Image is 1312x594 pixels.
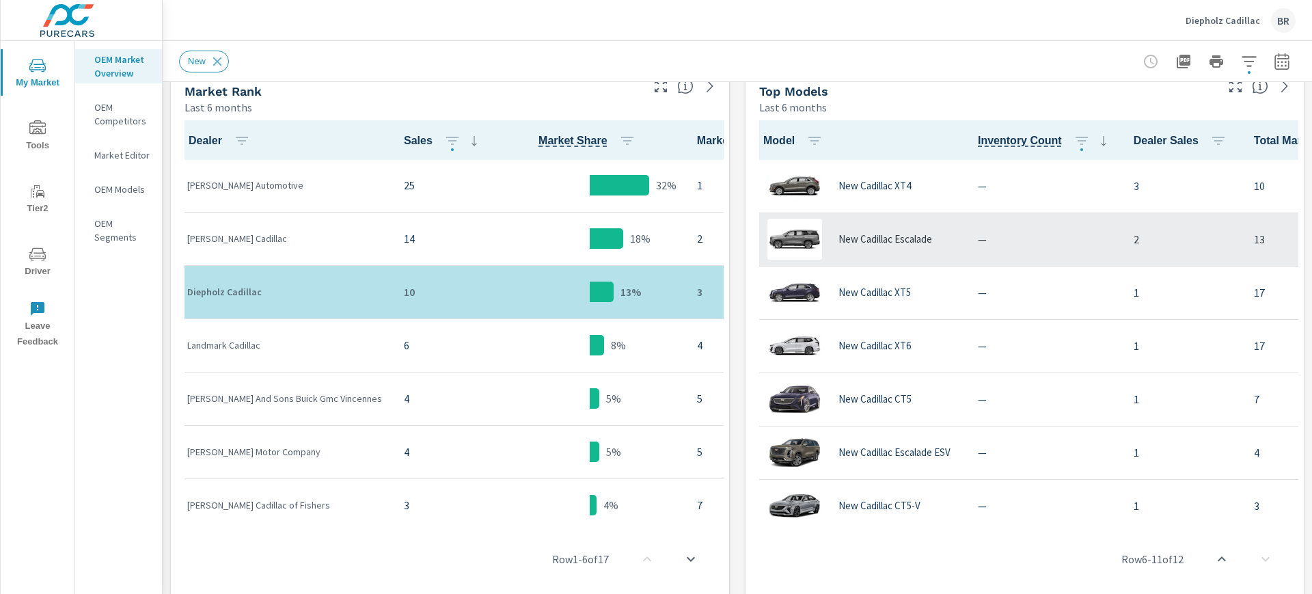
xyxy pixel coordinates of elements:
[75,179,162,200] div: OEM Models
[767,485,822,526] img: glamour
[75,145,162,165] div: Market Editor
[5,57,70,91] span: My Market
[1134,133,1232,149] span: Dealer Sales
[1,41,74,355] div: nav menu
[94,100,151,128] p: OEM Competitors
[1134,444,1232,461] p: 1
[184,99,252,116] p: Last 6 months
[1134,284,1232,301] p: 1
[1170,48,1197,75] button: "Export Report to PDF"
[1225,75,1246,97] button: Make Fullscreen
[187,338,382,352] p: Landmark Cadillac
[767,325,822,366] img: glamour
[180,56,214,66] span: New
[697,497,795,513] p: 7
[656,177,676,193] p: 32%
[5,246,70,280] span: Driver
[978,133,1112,149] span: Inventory Count
[606,390,621,407] p: 5%
[404,497,482,513] p: 3
[187,232,382,245] p: [PERSON_NAME] Cadillac
[5,183,70,217] span: Tier2
[978,133,1062,149] span: The number of vehicles currently in dealer inventory. This does not include shared inventory, nor...
[978,178,1112,194] p: —
[603,497,618,513] p: 4%
[1235,48,1263,75] button: Apply Filters
[677,78,694,94] span: Market Rank shows you how you rank, in terms of sales, to other dealerships in your market. “Mark...
[620,284,641,300] p: 13%
[538,133,641,149] span: Market Share
[606,444,621,460] p: 5%
[838,446,951,459] p: New Cadillac Escalade ESV
[1134,338,1232,354] p: 1
[189,133,256,149] span: Dealer
[674,543,707,576] button: scroll to bottom
[538,133,607,149] span: Dealer Sales / Total Market Sales. [Market = within dealer PMA (or 60 miles if no PMA is defined)...
[1205,543,1238,576] button: scroll to top
[404,444,482,460] p: 4
[187,178,382,192] p: [PERSON_NAME] Automotive
[75,97,162,131] div: OEM Competitors
[697,230,795,247] p: 2
[1203,48,1230,75] button: Print Report
[404,177,482,193] p: 25
[767,379,822,420] img: glamour
[1268,48,1296,75] button: Select Date Range
[404,133,482,149] span: Sales
[94,183,151,196] p: OEM Models
[978,231,1112,247] p: —
[5,301,70,350] span: Leave Feedback
[1186,14,1260,27] p: Diepholz Cadillac
[404,337,482,353] p: 6
[1274,75,1296,97] a: See more details in report
[404,390,482,407] p: 4
[838,286,911,299] p: New Cadillac XT5
[697,133,795,149] span: Market Rank
[404,284,482,300] p: 10
[1134,231,1232,247] p: 2
[184,84,262,98] h5: Market Rank
[179,51,229,72] div: New
[978,444,1112,461] p: —
[187,392,382,405] p: [PERSON_NAME] And Sons Buick Gmc Vincennes
[978,391,1112,407] p: —
[630,230,651,247] p: 18%
[1134,498,1232,514] p: 1
[75,213,162,247] div: OEM Segments
[838,180,911,192] p: New Cadillac XT4
[1252,78,1268,94] span: Find the biggest opportunities within your model lineup nationwide. [Source: Market registration ...
[611,337,626,353] p: 8%
[978,338,1112,354] p: —
[838,500,920,512] p: New Cadillac CT5-V
[94,53,151,80] p: OEM Market Overview
[552,551,609,567] p: Row 1 - 6 of 17
[187,445,382,459] p: [PERSON_NAME] Motor Company
[838,233,932,245] p: New Cadillac Escalade
[697,337,795,353] p: 4
[650,75,672,97] button: Make Fullscreen
[697,177,795,193] p: 1
[767,272,822,313] img: glamour
[978,284,1112,301] p: —
[697,284,795,300] p: 3
[838,393,912,405] p: New Cadillac CT5
[699,75,721,97] a: See more details in report
[404,230,482,247] p: 14
[767,219,822,260] img: glamour
[763,133,828,149] span: Model
[697,444,795,460] p: 5
[838,340,911,352] p: New Cadillac XT6
[759,99,827,116] p: Last 6 months
[767,432,822,473] img: glamour
[1134,178,1232,194] p: 3
[697,390,795,407] p: 5
[94,217,151,244] p: OEM Segments
[978,498,1112,514] p: —
[759,84,828,98] h5: Top Models
[1134,391,1232,407] p: 1
[187,285,382,299] p: Diepholz Cadillac
[94,148,151,162] p: Market Editor
[767,165,822,206] img: glamour
[187,498,382,512] p: [PERSON_NAME] Cadillac of Fishers
[1271,8,1296,33] div: BR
